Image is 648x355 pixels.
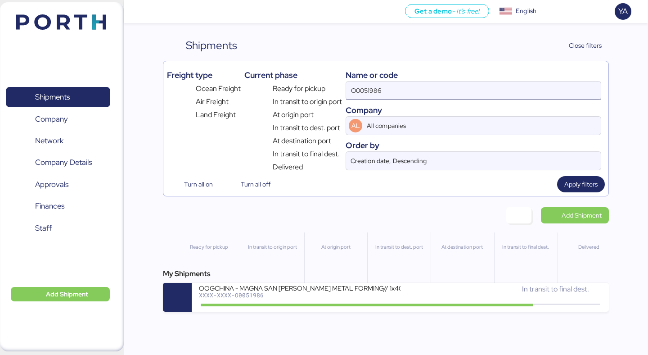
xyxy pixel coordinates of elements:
input: AL [365,117,575,135]
span: In transit to dest. port [273,123,340,133]
span: Turn all off [241,179,270,190]
span: At destination port [273,136,331,146]
span: Close filters [569,40,602,51]
a: Company [6,109,110,129]
div: OOGCHINA - MAGNA SAN [PERSON_NAME] METAL FORMING// 1x40OT // YANTIAN - MANZANILLO // HBL: OOGSZ25... [199,284,400,291]
span: In transit to final dest. [273,149,340,159]
span: Ready for pickup [273,83,325,94]
span: Add Shipment [46,289,88,300]
span: Network [35,134,63,147]
a: Approvals [6,174,110,195]
span: Apply filters [564,179,598,190]
span: YA [618,5,628,17]
a: Shipments [6,87,110,108]
span: Company [35,113,68,126]
div: Shipments [186,37,237,54]
span: AL [351,121,360,131]
button: Turn all on [167,176,220,192]
div: At origin port [308,243,364,251]
button: Close filters [550,37,609,54]
a: Staff [6,218,110,239]
button: Menu [129,4,144,19]
span: In transit to final dest. [522,284,589,294]
div: Freight type [167,69,240,81]
div: Name or code [346,69,601,81]
div: Current phase [244,69,342,81]
span: Turn all on [184,179,213,190]
a: Network [6,131,110,151]
button: Apply filters [557,176,605,192]
a: Company Details [6,152,110,173]
a: Add Shipment [541,207,609,223]
span: Shipments [35,91,70,104]
div: In transit to origin port [245,243,300,251]
span: Company Details [35,156,92,169]
a: Finances [6,196,110,217]
div: Delivered [562,243,617,251]
div: In transit to dest. port [371,243,427,251]
span: In transit to origin port [273,96,342,107]
span: Finances [35,200,64,213]
button: Add Shipment [11,287,110,301]
span: Approvals [35,178,68,191]
div: At destination port [435,243,490,251]
span: Land Freight [196,109,236,120]
div: XXXX-XXXX-O0051986 [199,292,400,298]
div: Order by [346,139,601,151]
div: English [516,6,536,16]
div: Ready for pickup [181,243,237,251]
div: Company [346,104,601,116]
div: My Shipments [163,269,608,279]
span: Ocean Freight [196,83,241,94]
span: Delivered [273,162,303,173]
div: In transit to final dest. [498,243,553,251]
span: Add Shipment [562,210,602,221]
span: Air Freight [196,96,229,107]
button: Turn all off [224,176,278,192]
span: At origin port [273,109,314,120]
span: Staff [35,222,52,235]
